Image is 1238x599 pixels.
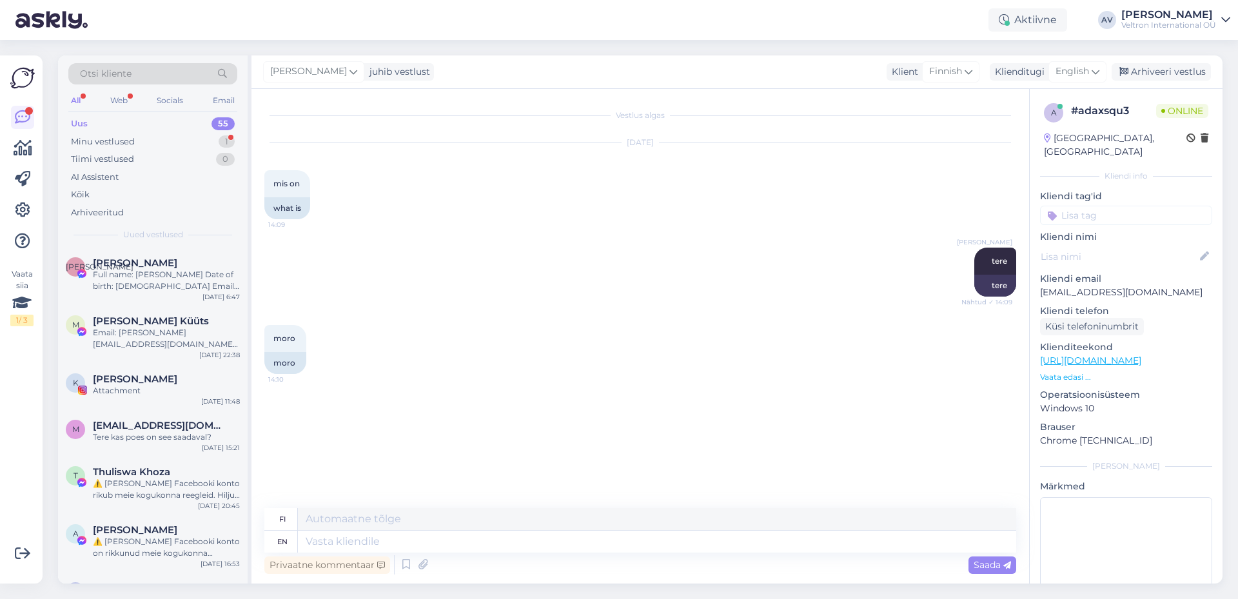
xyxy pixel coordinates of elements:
div: [PERSON_NAME] [1040,460,1212,472]
div: Klienditugi [990,65,1045,79]
span: Abraham Fernando [93,524,177,536]
div: AV [1098,11,1116,29]
span: Saada [974,559,1011,571]
span: [PERSON_NAME] [66,262,133,271]
p: Chrome [TECHNICAL_ID] [1040,434,1212,447]
div: tere [974,275,1016,297]
span: [PERSON_NAME] [270,64,347,79]
div: [DATE] 22:38 [199,350,240,360]
div: # adaxsqu3 [1071,103,1156,119]
div: Kõik [71,188,90,201]
span: 14:10 [268,375,317,384]
span: M [72,320,79,329]
span: m [72,424,79,434]
div: All [68,92,83,109]
div: moro [264,352,306,374]
p: Kliendi tag'id [1040,190,1212,203]
div: Uus [71,117,88,130]
span: a [1051,108,1057,117]
p: Kliendi telefon [1040,304,1212,318]
div: AI Assistent [71,171,119,184]
span: m.nommilo@gmail.com [93,420,227,431]
p: Märkmed [1040,480,1212,493]
div: Tere kas poes on see saadaval? [93,431,240,443]
img: Askly Logo [10,66,35,90]
div: ⚠️ [PERSON_NAME] Facebooki konto on rikkunud meie kogukonna standardeid. Meie süsteem on saanud p... [93,536,240,559]
div: 55 [211,117,235,130]
div: Web [108,92,130,109]
span: moro [273,333,295,343]
span: A [73,529,79,538]
p: Kliendi email [1040,272,1212,286]
p: Klienditeekond [1040,340,1212,354]
span: Finnish [929,64,962,79]
div: ⚠️ [PERSON_NAME] Facebooki konto rikub meie kogukonna reegleid. Hiljuti on meie süsteem saanud ka... [93,478,240,501]
input: Lisa nimi [1041,250,1197,264]
div: Socials [154,92,186,109]
div: Veltron International OÜ [1121,20,1216,30]
div: Tiimi vestlused [71,153,134,166]
div: Kliendi info [1040,170,1212,182]
span: T [74,471,78,480]
div: Privaatne kommentaar [264,556,390,574]
div: [DATE] 20:45 [198,501,240,511]
div: Full name: [PERSON_NAME] Date of birth: [DEMOGRAPHIC_DATA] Email: [PERSON_NAME][EMAIL_ADDRESS][DO... [93,269,240,292]
span: tere [992,256,1007,266]
div: fi [279,508,286,530]
div: Arhiveeritud [71,206,124,219]
div: what is [264,197,310,219]
span: Thuliswa Khoza [93,466,170,478]
p: Brauser [1040,420,1212,434]
span: Kristin Kerro [93,373,177,385]
p: [EMAIL_ADDRESS][DOMAIN_NAME] [1040,286,1212,299]
div: Attachment [93,385,240,397]
div: Arhiveeri vestlus [1112,63,1211,81]
div: [PERSON_NAME] [1121,10,1216,20]
span: Online [1156,104,1208,118]
div: Aktiivne [988,8,1067,32]
span: Nähtud ✓ 14:09 [961,297,1012,307]
span: Merle Küüts [93,315,209,327]
p: Windows 10 [1040,402,1212,415]
input: Lisa tag [1040,206,1212,225]
div: 1 / 3 [10,315,34,326]
div: juhib vestlust [364,65,430,79]
div: Klient [887,65,918,79]
div: [DATE] 6:47 [202,292,240,302]
span: Rait Kristal [93,582,177,594]
span: Яна Гуртовая [93,257,177,269]
span: [PERSON_NAME] [957,237,1012,247]
div: Vaata siia [10,268,34,326]
div: [GEOGRAPHIC_DATA], [GEOGRAPHIC_DATA] [1044,132,1186,159]
div: Küsi telefoninumbrit [1040,318,1144,335]
p: Kliendi nimi [1040,230,1212,244]
span: 14:09 [268,220,317,230]
span: Uued vestlused [123,229,183,241]
span: K [73,378,79,388]
span: mis on [273,179,300,188]
div: [DATE] [264,137,1016,148]
div: Email [210,92,237,109]
div: Minu vestlused [71,135,135,148]
div: [DATE] 16:53 [201,559,240,569]
p: Operatsioonisüsteem [1040,388,1212,402]
div: [DATE] 15:21 [202,443,240,453]
div: 1 [219,135,235,148]
p: Vaata edasi ... [1040,371,1212,383]
div: Vestlus algas [264,110,1016,121]
div: Email: [PERSON_NAME][EMAIL_ADDRESS][DOMAIN_NAME] Date of birth: [DEMOGRAPHIC_DATA] Full name: [PE... [93,327,240,350]
div: 0 [216,153,235,166]
div: [DATE] 11:48 [201,397,240,406]
span: English [1056,64,1089,79]
a: [PERSON_NAME]Veltron International OÜ [1121,10,1230,30]
span: Otsi kliente [80,67,132,81]
div: en [277,531,288,553]
a: [URL][DOMAIN_NAME] [1040,355,1141,366]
